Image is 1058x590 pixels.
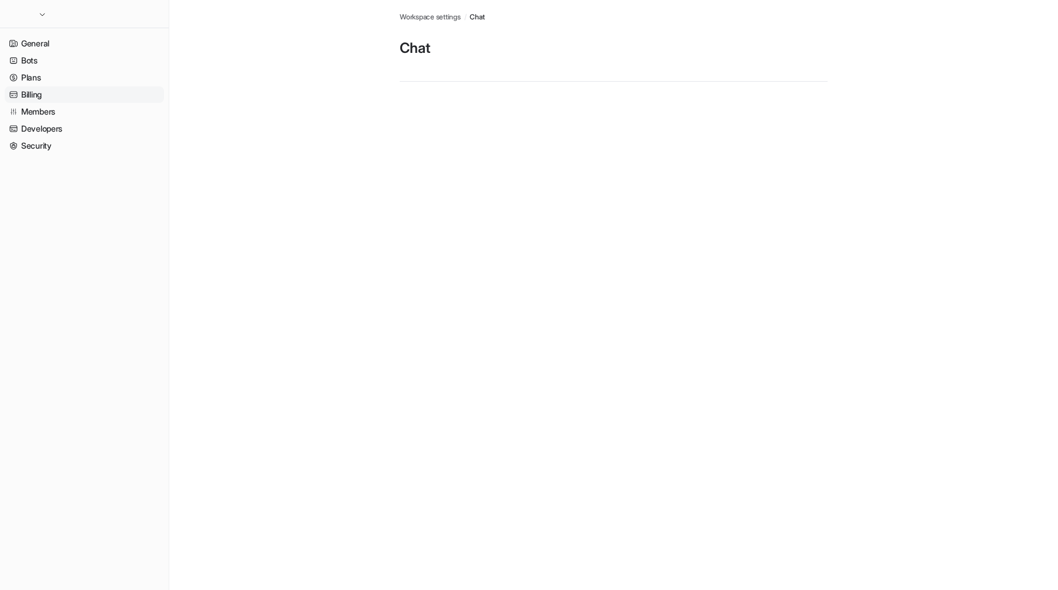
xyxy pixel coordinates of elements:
[5,103,164,120] a: Members
[5,120,164,137] a: Developers
[5,86,164,103] a: Billing
[464,12,467,22] span: /
[400,12,461,22] a: Workspace settings
[5,52,164,69] a: Bots
[470,12,484,22] a: Chat
[400,39,828,58] p: Chat
[5,138,164,154] a: Security
[5,35,164,52] a: General
[5,69,164,86] a: Plans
